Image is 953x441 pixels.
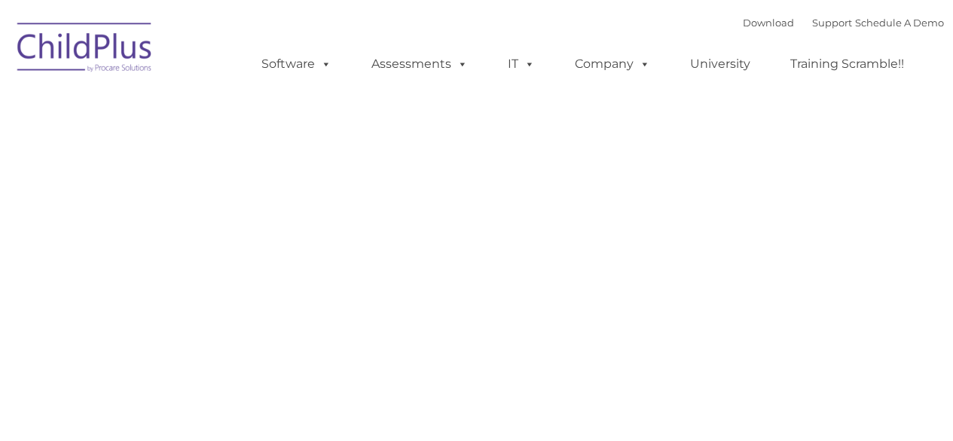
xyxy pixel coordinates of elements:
[560,49,665,79] a: Company
[855,17,944,29] a: Schedule A Demo
[743,17,794,29] a: Download
[493,49,550,79] a: IT
[775,49,919,79] a: Training Scramble!!
[356,49,483,79] a: Assessments
[246,49,347,79] a: Software
[743,17,944,29] font: |
[675,49,765,79] a: University
[812,17,852,29] a: Support
[10,12,160,87] img: ChildPlus by Procare Solutions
